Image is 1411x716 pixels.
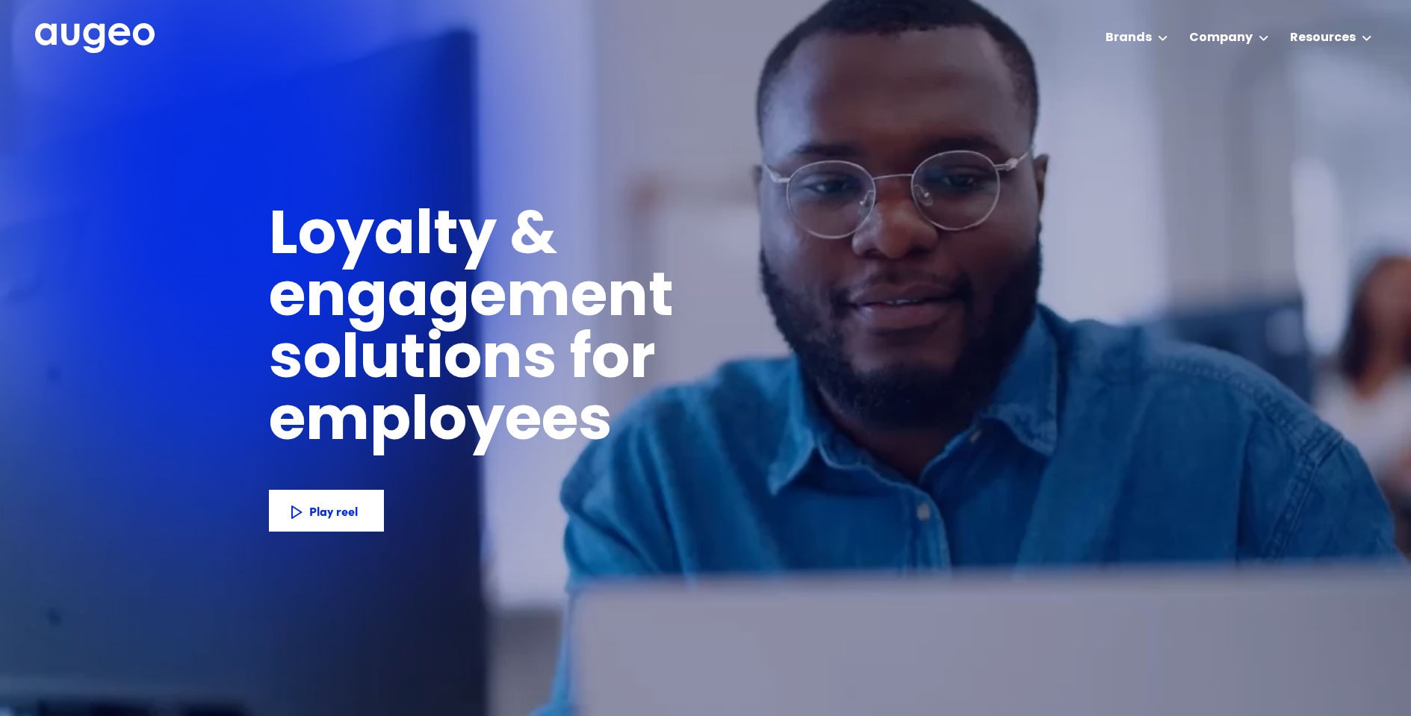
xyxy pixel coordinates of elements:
div: Resources [1290,29,1356,47]
div: Brands [1105,29,1152,47]
a: home [35,23,155,55]
h1: employees [269,393,639,455]
a: Play reel [269,490,384,532]
h1: Loyalty & engagement solutions for [269,207,914,393]
img: Augeo's full logo in white. [35,23,155,54]
div: Company [1189,29,1253,47]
